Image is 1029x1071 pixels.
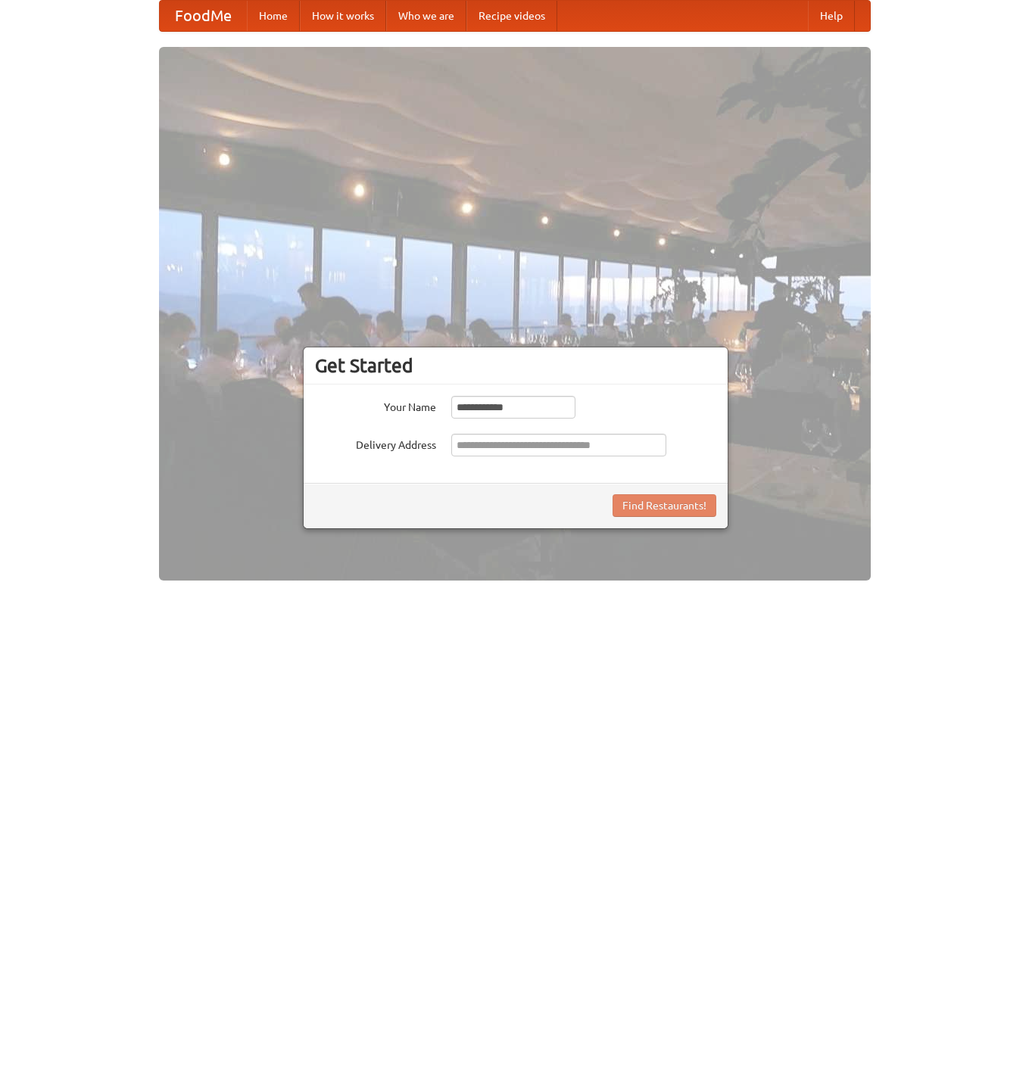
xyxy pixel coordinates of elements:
[160,1,247,31] a: FoodMe
[315,396,436,415] label: Your Name
[466,1,557,31] a: Recipe videos
[808,1,855,31] a: Help
[613,494,716,517] button: Find Restaurants!
[315,434,436,453] label: Delivery Address
[386,1,466,31] a: Who we are
[247,1,300,31] a: Home
[315,354,716,377] h3: Get Started
[300,1,386,31] a: How it works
